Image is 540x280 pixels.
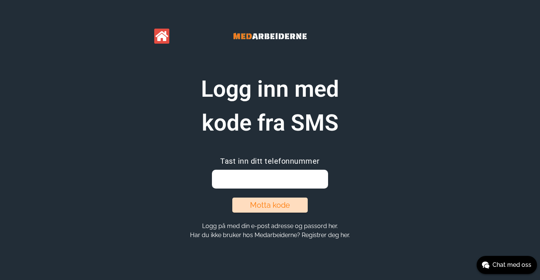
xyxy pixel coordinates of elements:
img: Banner [213,23,327,50]
button: Chat med oss [477,256,537,274]
h1: Logg inn med kode fra SMS [176,72,364,140]
button: Logg på med din e-post adresse og passord her. [200,222,340,230]
button: Motta kode [232,198,308,213]
button: Har du ikke bruker hos Medarbeiderne? Registrer deg her. [188,231,352,239]
span: Tast inn ditt telefonnummer [220,157,320,166]
span: Chat med oss [492,260,531,269]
